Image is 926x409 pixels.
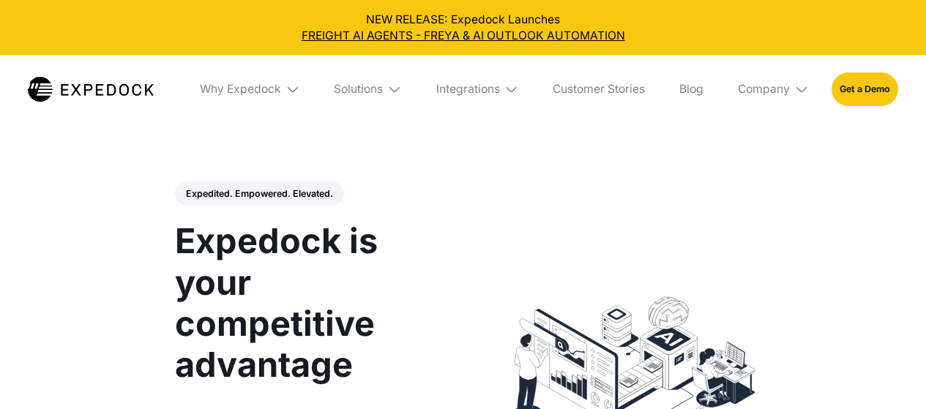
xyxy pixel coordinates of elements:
[175,220,447,385] h1: Expedock is your competitive advantage
[12,28,915,44] a: FREIGHT AI AGENTS - FREYA & AI OUTLOOK AUTOMATION
[738,82,790,97] div: Company
[12,12,915,44] div: NEW RELEASE: Expedock Launches
[832,72,898,105] a: Get a Demo
[542,55,657,124] a: Customer Stories
[668,55,715,124] a: Blog
[334,82,383,97] div: Solutions
[436,82,500,97] div: Integrations
[200,82,281,97] div: Why Expedock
